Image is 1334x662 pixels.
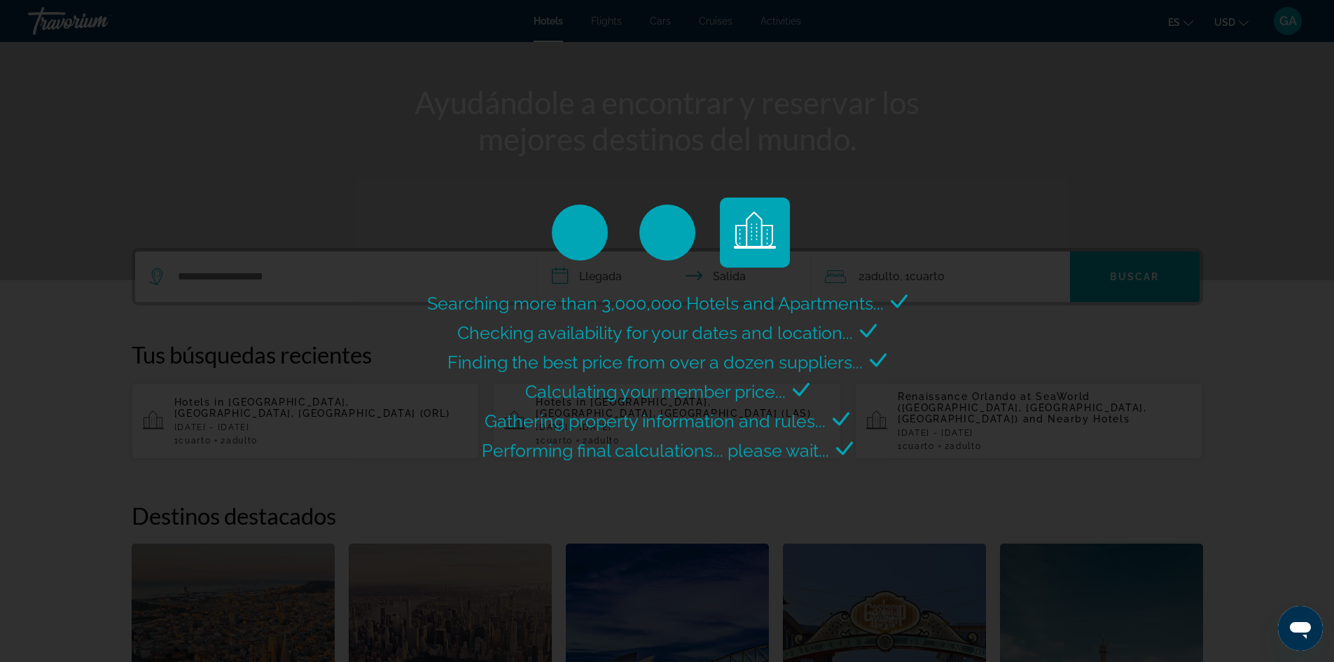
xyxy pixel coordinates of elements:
span: Finding the best price from over a dozen suppliers... [447,352,863,373]
span: Checking availability for your dates and location... [457,322,853,343]
iframe: Botón para iniciar la ventana de mensajería [1278,606,1323,651]
span: Performing final calculations... please wait... [482,440,829,461]
span: Calculating your member price... [525,381,786,402]
span: Searching more than 3,000,000 Hotels and Apartments... [427,293,884,314]
span: Gathering property information and rules... [485,411,826,432]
